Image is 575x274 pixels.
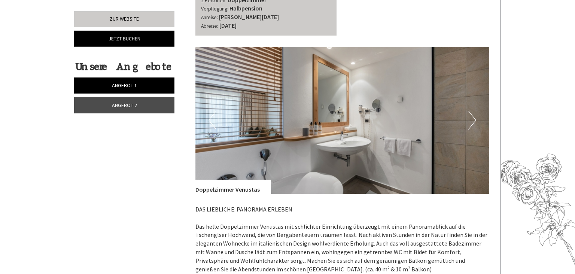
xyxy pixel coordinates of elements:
[74,31,174,47] a: Jetzt buchen
[201,6,228,12] small: Verpflegung:
[195,180,271,194] div: Doppelzimmer Venustas
[201,23,218,29] small: Abreise:
[219,13,279,21] b: [PERSON_NAME][DATE]
[112,82,137,89] span: Angebot 1
[74,11,174,27] a: Zur Website
[229,4,262,12] b: Halbpension
[112,102,137,109] span: Angebot 2
[195,205,490,274] p: DAS LIEBLICHE: PANORAMA ERLEBEN Das helle Doppelzimmer Venustas mit schlichter Einrichtung überze...
[219,22,237,29] b: [DATE]
[74,60,172,74] div: Unsere Angebote
[195,47,490,194] img: image
[201,14,218,21] small: Anreise:
[468,111,476,130] button: Next
[209,111,216,130] button: Previous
